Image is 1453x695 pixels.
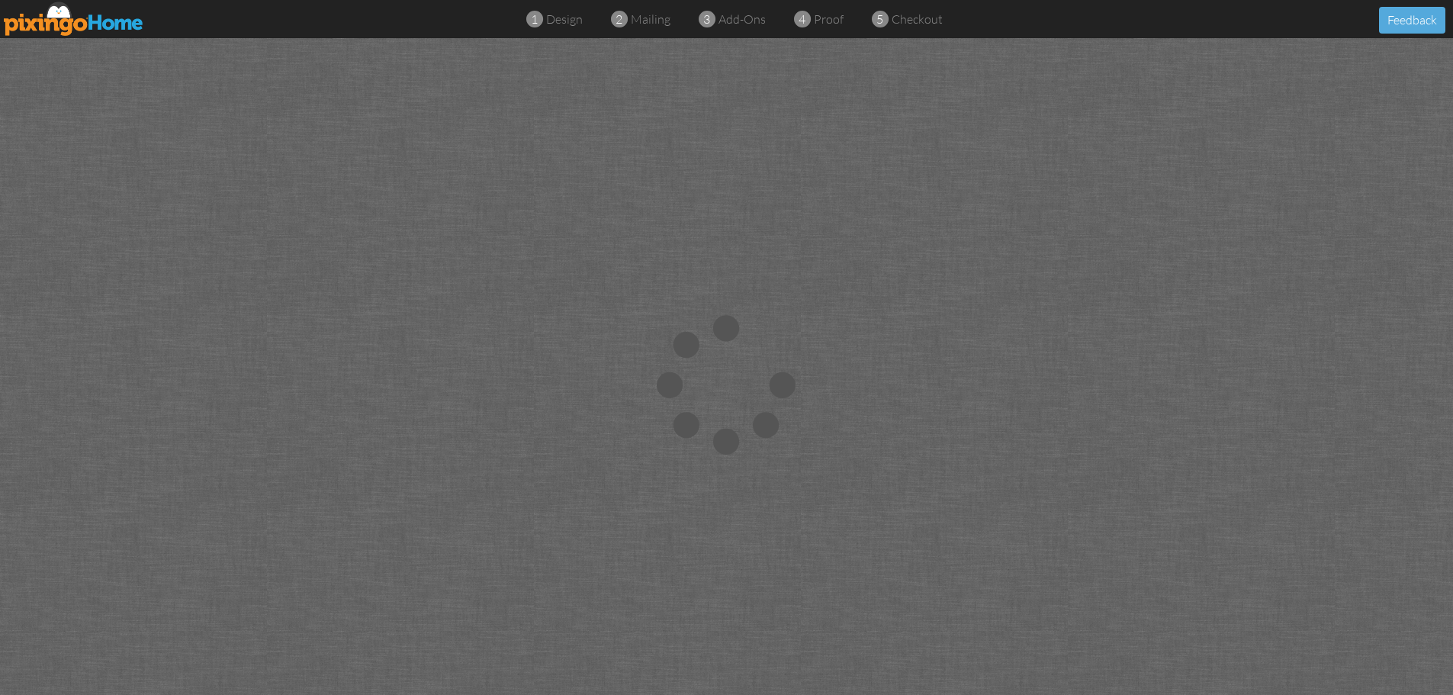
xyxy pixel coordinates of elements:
span: 2 [616,11,622,28]
span: proof [814,11,844,27]
span: add-ons [718,11,766,27]
span: mailing [631,11,670,27]
span: 1 [531,11,538,28]
img: pixingo logo [4,2,144,36]
span: 4 [799,11,805,28]
span: 5 [876,11,883,28]
button: Feedback [1379,7,1445,34]
span: checkout [892,11,943,27]
span: 3 [703,11,710,28]
span: design [546,11,583,27]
